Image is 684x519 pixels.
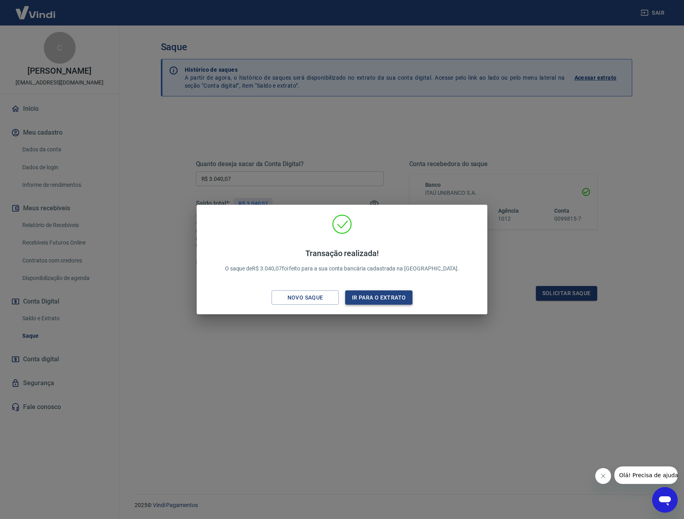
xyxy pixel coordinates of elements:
[225,249,459,258] h4: Transação realizada!
[652,487,678,513] iframe: Botão para abrir a janela de mensagens
[595,468,611,484] iframe: Fechar mensagem
[225,249,459,273] p: O saque de R$ 3.040,07 foi feito para a sua conta bancária cadastrada na [GEOGRAPHIC_DATA].
[614,466,678,484] iframe: Mensagem da empresa
[345,290,412,305] button: Ir para o extrato
[5,6,67,12] span: Olá! Precisa de ajuda?
[272,290,339,305] button: Novo saque
[278,293,333,303] div: Novo saque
